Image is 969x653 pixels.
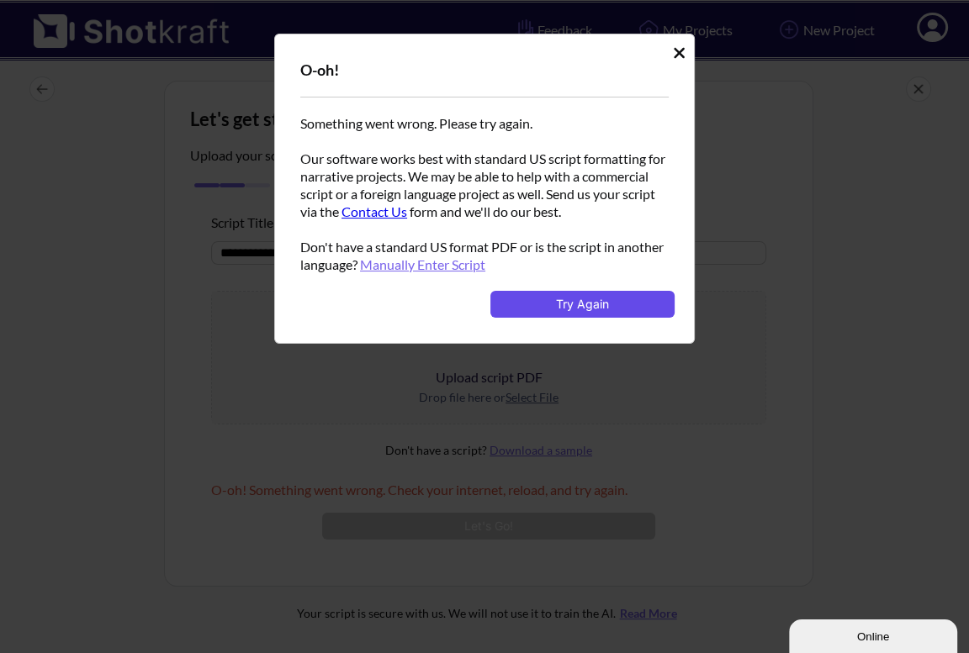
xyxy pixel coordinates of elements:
[300,60,669,97] div: O-oh!
[789,616,961,653] iframe: chat widget
[360,256,485,272] a: Manually Enter Script
[274,34,695,344] div: Upload Script
[300,150,669,273] div: Our software works best with standard US script formatting for narrative projects. We may be able...
[342,203,407,219] a: Contact Us
[490,291,675,318] button: Try Again
[300,114,669,150] div: Something went wrong. Please try again.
